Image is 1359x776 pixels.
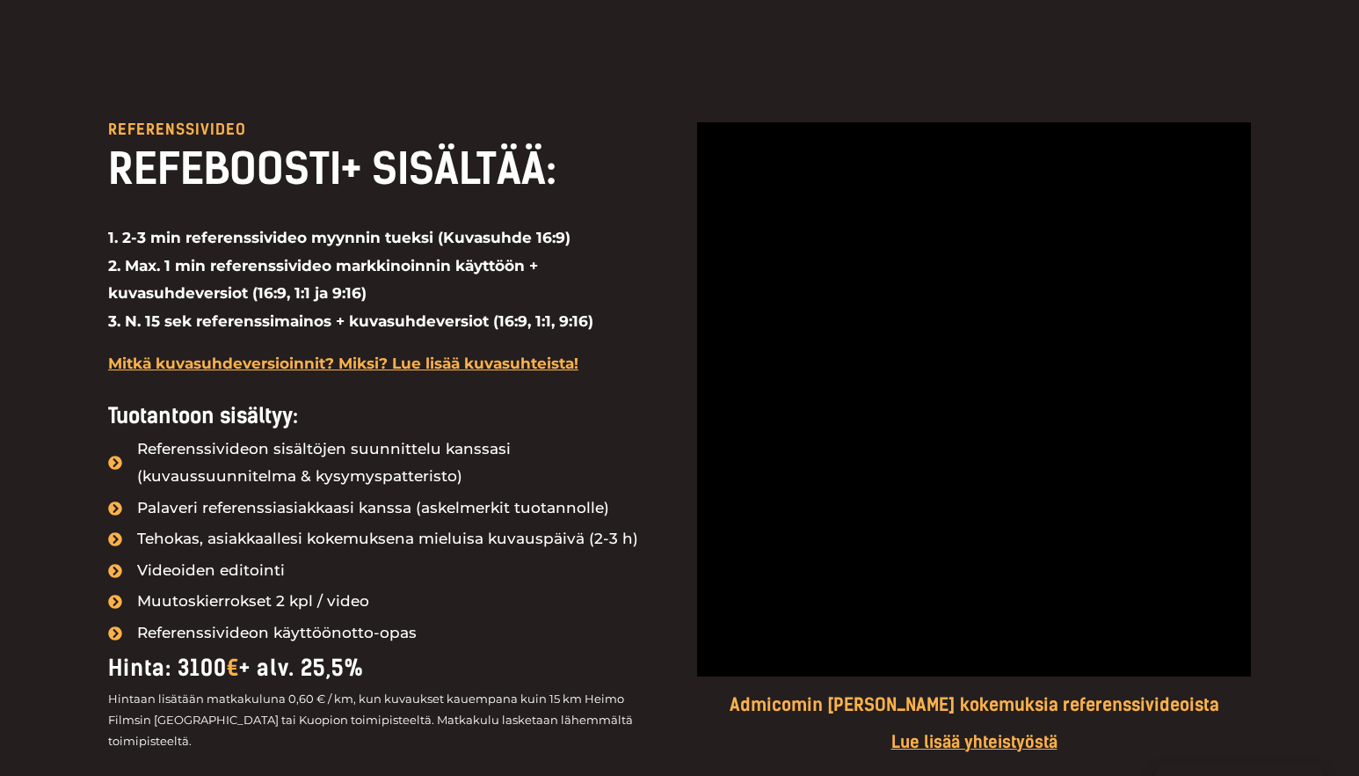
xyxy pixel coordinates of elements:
[108,355,578,372] a: Mitkä kuvasuhdeversioinnit? Miksi? Lue lisää kuvasuhteista!
[133,619,417,648] span: Referenssivideon käyttöönotto-opas
[133,588,369,616] span: Muutoskierrokset 2 kpl / video
[108,122,662,137] p: Referenssivideo
[227,655,239,681] span: €
[108,404,662,429] h4: Tuotantoon sisältyy:
[133,436,662,491] span: Referenssivideon sisältöjen suunnittelu kanssasi (kuvaussuunnitelma & kysymyspatteristo)
[108,229,593,330] strong: 1. 2-3 min referenssivideo myynnin tueksi (Kuvasuhde 16:9) 2. Max. 1 min referenssivideo markkino...
[133,494,609,523] span: Palaveri referenssiasiakkaasi kanssa (askelmerkit tuotannolle)
[108,142,662,196] h2: REFEBOOSTI+ SISÄLTÄÄ:
[697,122,1251,677] iframe: vimeo-videosoitin
[108,688,662,751] p: Hintaan lisätään matkakuluna 0,60 € / km, kun kuvaukset kauempana kuin 15 km Heimo Filmsin [GEOGR...
[697,694,1251,715] h5: Admicomin [PERSON_NAME] kokemuksia referenssivideoista
[133,525,638,553] span: Tehokas, asiakkaallesi kokemuksena mieluisa kuvauspäivä (2-3 h)
[108,648,662,688] div: Hinta: 3100 + alv. 25,5%
[891,732,1057,752] a: Lue lisää yhteistyöstä
[133,557,285,585] span: Videoiden editointi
